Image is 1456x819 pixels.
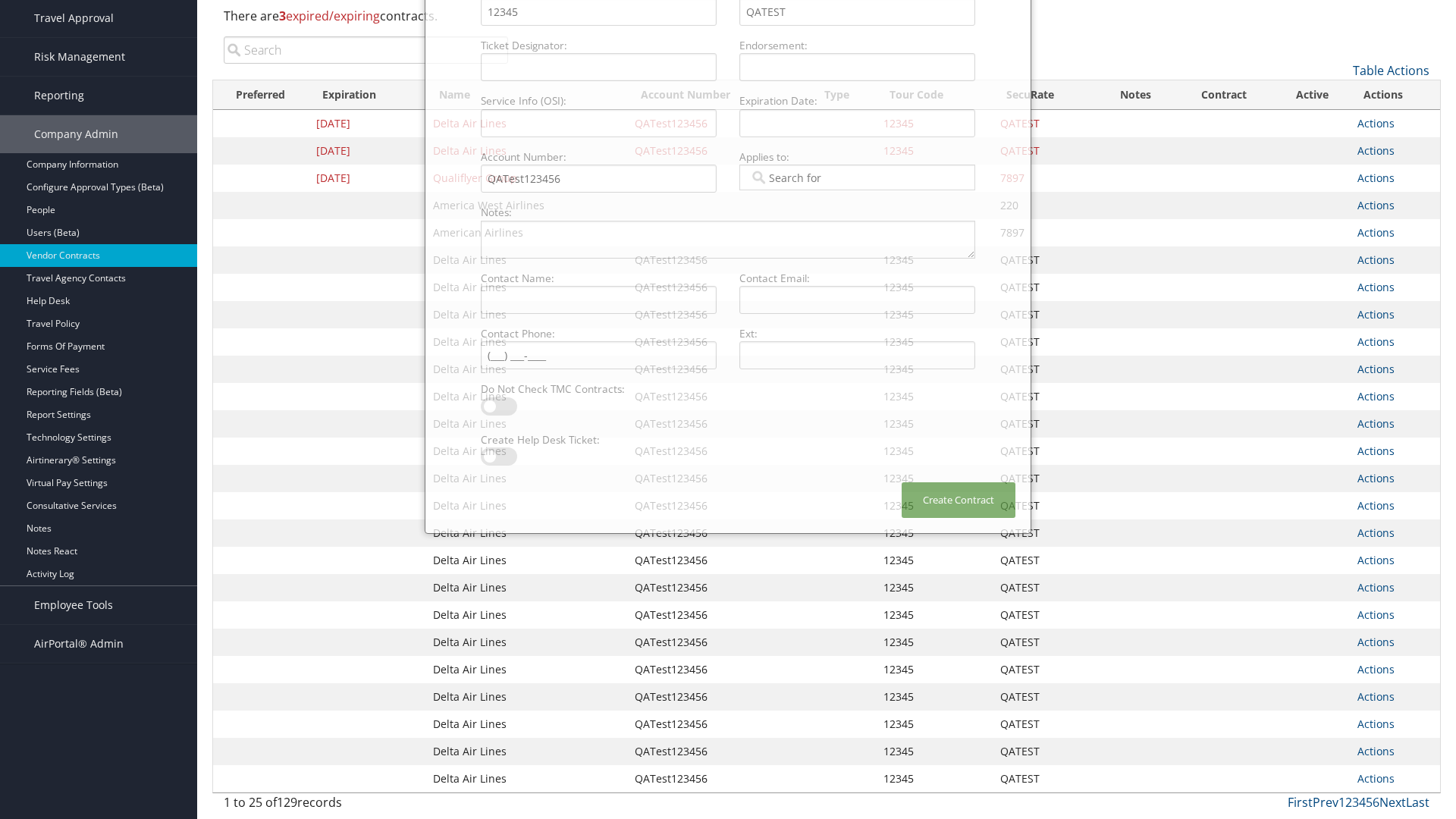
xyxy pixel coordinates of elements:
[733,93,981,108] label: Expiration Date:
[481,341,717,369] input: (___) ___-____
[425,711,627,738] td: Delta Air Lines
[1338,794,1345,811] a: 1
[1345,794,1352,811] a: 2
[627,683,811,711] td: QATest123456
[1357,225,1395,240] a: Actions
[993,465,1098,492] td: QATEST
[1288,794,1313,811] a: First
[1357,744,1395,758] a: Actions
[1359,794,1366,811] a: 4
[1357,771,1395,786] a: Actions
[993,274,1098,301] td: QATEST
[309,110,425,137] td: [DATE]
[876,738,993,765] td: 12345
[876,711,993,738] td: 12345
[1357,171,1395,185] a: Actions
[1357,498,1395,513] a: Actions
[309,80,425,110] th: Expiration: activate to sort column descending
[224,36,508,64] input: Search
[627,711,811,738] td: QATest123456
[993,765,1098,792] td: QATEST
[1379,794,1406,811] a: Next
[876,683,993,711] td: 12345
[1357,471,1395,485] a: Actions
[993,246,1098,274] td: QATEST
[425,547,627,574] td: Delta Air Lines
[1357,635,1395,649] a: Actions
[993,137,1098,165] td: QATEST
[627,547,811,574] td: QATest123456
[1357,334,1395,349] a: Actions
[902,482,1015,518] button: Create Contract
[1357,253,1395,267] a: Actions
[34,586,113,624] span: Employee Tools
[475,93,723,108] label: Service Info (OSI):
[627,738,811,765] td: QATest123456
[733,271,981,286] label: Contact Email:
[475,381,723,397] label: Do Not Check TMC Contracts:
[876,547,993,574] td: 12345
[1357,526,1395,540] a: Actions
[425,574,627,601] td: Delta Air Lines
[627,765,811,792] td: QATest123456
[1366,794,1373,811] a: 5
[993,410,1098,438] td: QATEST
[1357,416,1395,431] a: Actions
[1357,689,1395,704] a: Actions
[993,601,1098,629] td: QATEST
[733,38,981,53] label: Endorsement:
[993,383,1098,410] td: QATEST
[993,492,1098,519] td: QATEST
[1357,280,1395,294] a: Actions
[279,8,380,24] span: expired/expiring
[34,625,124,663] span: AirPortal® Admin
[627,629,811,656] td: QATest123456
[627,574,811,601] td: QATest123456
[993,711,1098,738] td: QATEST
[993,192,1098,219] td: 220
[993,574,1098,601] td: QATEST
[1357,662,1395,676] a: Actions
[309,137,425,165] td: [DATE]
[1357,580,1395,595] a: Actions
[993,80,1098,110] th: SecuRate: activate to sort column ascending
[425,629,627,656] td: Delta Air Lines
[993,656,1098,683] td: QATEST
[34,77,84,115] span: Reporting
[1357,553,1395,567] a: Actions
[425,765,627,792] td: Delta Air Lines
[993,301,1098,328] td: QATEST
[1406,794,1429,811] a: Last
[425,738,627,765] td: Delta Air Lines
[876,629,993,656] td: 12345
[277,794,297,811] span: 129
[475,38,723,53] label: Ticket Designator:
[993,356,1098,383] td: QATEST
[475,271,723,286] label: Contact Name:
[1357,143,1395,158] a: Actions
[1357,307,1395,322] a: Actions
[627,656,811,683] td: QATest123456
[1352,794,1359,811] a: 3
[993,328,1098,356] td: QATEST
[876,601,993,629] td: 12345
[1357,717,1395,731] a: Actions
[993,629,1098,656] td: QATEST
[34,115,118,153] span: Company Admin
[1357,444,1395,458] a: Actions
[993,438,1098,465] td: QATEST
[475,326,723,341] label: Contact Phone:
[876,656,993,683] td: 12345
[1357,607,1395,622] a: Actions
[425,519,627,547] td: Delta Air Lines
[1373,794,1379,811] a: 6
[993,683,1098,711] td: QATEST
[1275,80,1349,110] th: Active: activate to sort column ascending
[1357,116,1395,130] a: Actions
[1353,62,1429,79] a: Table Actions
[1098,80,1173,110] th: Notes: activate to sort column ascending
[309,165,425,192] td: [DATE]
[993,110,1098,137] td: QATEST
[876,765,993,792] td: 12345
[425,656,627,683] td: Delta Air Lines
